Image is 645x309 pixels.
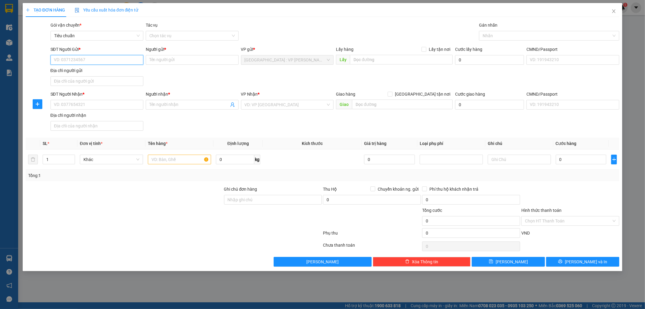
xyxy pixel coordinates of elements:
span: [PERSON_NAME] [496,258,528,265]
input: Địa chỉ của người nhận [50,121,143,131]
input: Ghi Chú [488,155,551,164]
button: deleteXóa Thông tin [373,257,471,267]
span: Tên hàng [148,141,168,146]
input: Ghi chú đơn hàng [224,195,322,205]
input: Dọc đường [352,100,453,109]
span: close [611,9,616,14]
span: Tiêu chuẩn [54,31,140,40]
span: [GEOGRAPHIC_DATA] tận nơi [393,91,453,97]
span: user-add [230,102,235,107]
div: Phụ thu [323,230,422,240]
span: save [489,259,493,264]
span: kg [254,155,260,164]
button: printer[PERSON_NAME] và In [546,257,619,267]
span: TẠO ĐƠN HÀNG [26,8,65,12]
span: Yêu cầu xuất hóa đơn điện tử [75,8,138,12]
label: Tác vụ [146,23,158,28]
div: Tổng: 1 [28,172,249,179]
label: Ghi chú đơn hàng [224,187,257,192]
input: VD: Bàn, Ghế [148,155,211,164]
span: Đà Nẵng : VP Thanh Khê [245,55,330,64]
div: Địa chỉ người gửi [50,67,143,74]
span: Kích thước [302,141,323,146]
button: plus [33,99,42,109]
input: Cước giao hàng [455,100,524,110]
span: Lấy hàng [336,47,353,52]
span: plus [26,8,30,12]
span: Lấy [336,55,350,64]
input: Cước lấy hàng [455,55,524,65]
span: Gói vận chuyển [50,23,81,28]
label: Cước giao hàng [455,92,485,97]
input: 0 [364,155,415,164]
div: CMND/Passport [526,46,619,53]
span: Xóa Thông tin [412,258,438,265]
span: delete [405,259,409,264]
span: [PERSON_NAME] và In [565,258,607,265]
th: Ghi chú [485,138,553,150]
div: CMND/Passport [526,91,619,97]
span: plus [611,157,617,162]
th: Loại phụ phí [417,138,485,150]
span: Tổng cước [422,208,442,213]
span: Khác [83,155,139,164]
span: Chuyển khoản ng. gửi [375,186,421,192]
span: Định lượng [227,141,249,146]
div: Địa chỉ người nhận [50,112,143,119]
span: VND [521,231,530,235]
span: printer [558,259,562,264]
button: plus [611,155,617,164]
label: Hình thức thanh toán [521,208,562,213]
span: Thu Hộ [323,187,337,192]
button: save[PERSON_NAME] [472,257,545,267]
span: Lấy tận nơi [426,46,453,53]
span: Giao [336,100,352,109]
span: Cước hàng [556,141,577,146]
button: Close [605,3,622,20]
div: SĐT Người Nhận [50,91,143,97]
span: VP Nhận [241,92,258,97]
button: [PERSON_NAME] [274,257,372,267]
input: Địa chỉ của người gửi [50,76,143,86]
span: SL [43,141,47,146]
div: Chưa thanh toán [323,242,422,252]
span: plus [33,102,42,107]
div: Người nhận [146,91,239,97]
div: Người gửi [146,46,239,53]
span: Đơn vị tính [80,141,103,146]
span: Giá trị hàng [364,141,386,146]
input: Dọc đường [350,55,453,64]
img: icon [75,8,80,13]
span: Phí thu hộ khách nhận trả [427,186,481,192]
label: Gán nhãn [479,23,497,28]
div: VP gửi [241,46,334,53]
div: SĐT Người Gửi [50,46,143,53]
span: Giao hàng [336,92,355,97]
button: delete [28,155,38,164]
span: [PERSON_NAME] [306,258,339,265]
label: Cước lấy hàng [455,47,482,52]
